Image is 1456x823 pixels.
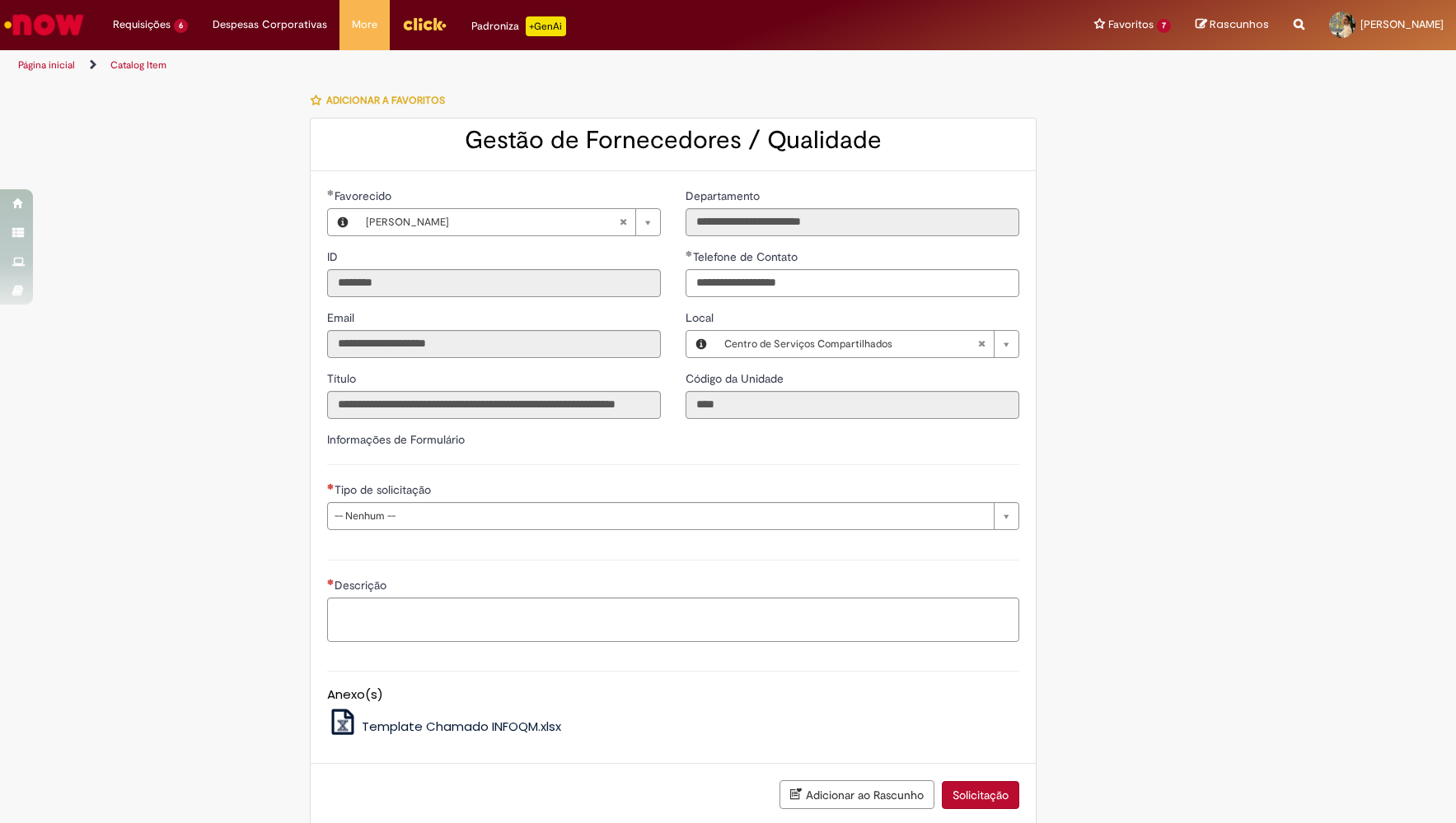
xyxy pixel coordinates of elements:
[335,482,434,497] span: Tipo de solicitação
[327,127,1019,154] h2: Gestão de Fornecedores / Qualidade
[686,208,1019,236] input: Departamento
[366,209,619,235] span: [PERSON_NAME]
[526,16,566,36] p: +GenAi
[327,718,561,735] a: Template Chamado INFOQM.xlsx
[1196,17,1269,33] a: Rascunhos
[110,58,166,72] a: Catalog Item
[12,50,958,81] ul: Trilhas de página
[213,16,327,33] span: Despesas Corporativas
[327,330,661,358] input: Email
[686,370,787,387] label: Somente leitura - Código da Unidade
[358,209,660,235] a: [PERSON_NAME]Limpar campo Favorecido
[686,371,787,386] span: Somente leitura - Código da Unidade
[327,310,358,325] span: Somente leitura - Email
[471,16,566,36] div: Padroniza
[327,371,359,386] span: Somente leitura - Título
[779,780,934,809] button: Adicionar ao Rascunho
[327,249,341,264] span: Somente leitura - ID
[686,188,763,203] span: Somente leitura - Departamento
[327,432,465,447] label: Informações de Formulário
[327,370,359,387] label: Somente leitura - Título
[328,209,358,235] button: Favorecido, Visualizar este registro Yasmim Ferreira Da Silva
[327,597,1019,642] textarea: Descrição
[310,83,454,118] button: Adicionar a Favoritos
[716,331,1018,357] a: Centro de Serviços CompartilhadosLimpar campo Local
[335,188,395,203] span: Necessários - Favorecido
[174,19,188,33] span: 6
[327,269,661,297] input: ID
[686,331,716,357] button: Local, Visualizar este registro Centro de Serviços Compartilhados
[969,331,994,357] abbr: Limpar campo Local
[362,718,561,735] span: Template Chamado INFOQM.xlsx
[113,16,171,33] span: Requisições
[2,8,87,41] img: ServiceNow
[402,12,447,36] img: click_logo_yellow_360x200.png
[686,250,693,257] span: Obrigatório Preenchido
[693,249,801,264] span: Telefone de Contato
[327,688,1019,702] h5: Anexo(s)
[686,391,1019,419] input: Código da Unidade
[1360,17,1444,31] span: [PERSON_NAME]
[611,209,635,235] abbr: Limpar campo Favorecido
[327,483,335,490] span: Necessários
[326,94,445,107] span: Adicionar a Favoritos
[352,16,377,33] span: More
[327,391,661,419] input: Título
[1210,16,1269,32] span: Rascunhos
[327,189,335,196] span: Obrigatório Preenchido
[327,579,335,585] span: Necessários
[686,188,763,204] label: Somente leitura - Departamento
[942,781,1019,809] button: Solicitação
[724,331,977,357] span: Centro de Serviços Compartilhados
[686,310,717,325] span: Local
[327,249,341,265] label: Somente leitura - ID
[1108,16,1154,33] span: Favoritos
[335,503,985,529] span: -- Nenhum --
[1157,19,1171,33] span: 7
[18,58,75,72] a: Página inicial
[327,309,358,326] label: Somente leitura - Email
[335,578,390,593] span: Descrição
[686,269,1019,297] input: Telefone de Contato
